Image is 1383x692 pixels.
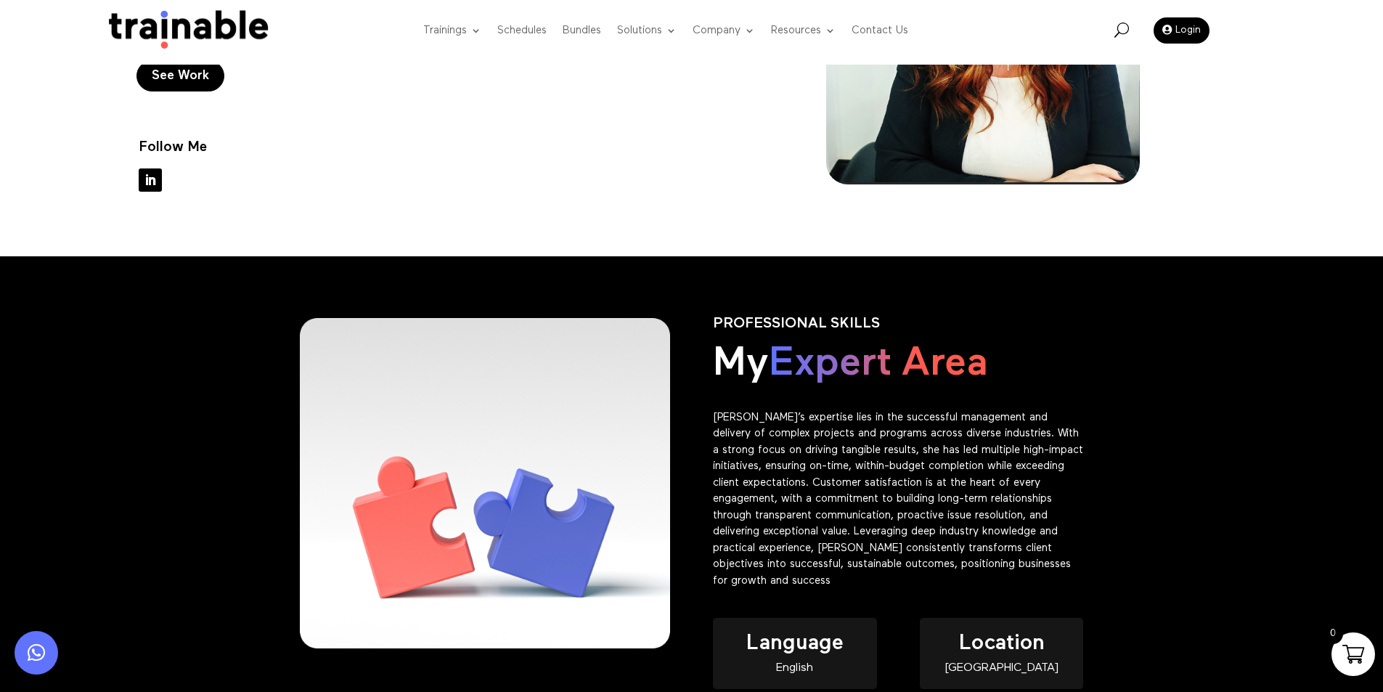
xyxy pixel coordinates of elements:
[713,662,876,675] div: English
[746,632,844,654] span: Language
[920,662,1083,675] div: [GEOGRAPHIC_DATA]
[713,317,1083,330] p: PROFESSIONAL SKILLS
[423,2,481,60] a: Trainings
[617,2,677,60] a: Solutions
[959,632,1045,654] span: Location
[563,2,601,60] a: Bundles
[852,2,908,60] a: Contact Us
[1114,23,1129,37] span: U
[497,2,547,60] a: Schedules
[1323,624,1343,644] span: 0
[693,2,755,60] a: Company
[713,410,1083,590] p: [PERSON_NAME]’s expertise lies in the successful management and delivery of complex projects and ...
[713,340,1083,396] h2: My
[139,141,207,153] p: Follow Me
[139,168,162,192] a: Follow on LinkedIn
[771,2,836,60] a: Resources
[300,318,670,648] img: expert area img (1)
[136,60,224,91] a: See Work
[769,343,987,384] span: Expert Area
[1154,17,1209,44] a: Login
